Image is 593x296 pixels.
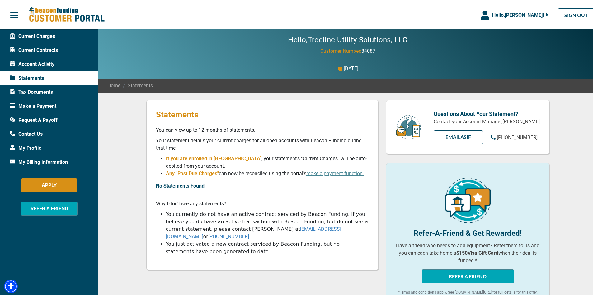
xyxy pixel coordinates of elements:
div: Accessibility Menu [4,278,18,292]
span: Tax Documents [10,87,53,95]
span: My Billing Information [10,157,68,165]
p: Why I don't see any statements? [156,199,369,206]
li: You just activated a new contract serviced by Beacon Funding, but no statements have been generat... [166,239,369,254]
a: [PHONE_NUMBER] [208,232,249,238]
span: Hello, [PERSON_NAME] ! [492,11,544,17]
a: EMAILAsif [434,129,483,143]
b: $150 Visa Gift Card [456,249,498,255]
span: Statements [120,81,153,88]
p: Questions About Your Statement? [434,108,540,117]
p: *Terms and conditions apply. See [DOMAIN_NAME][URL] for full details for this offer. [396,288,540,294]
span: Any "Past Due Charges" [166,169,219,175]
span: can now be reconciled using the portal's [219,169,364,175]
span: [PHONE_NUMBER] [497,133,538,139]
span: If you are enrolled in [GEOGRAPHIC_DATA] [166,154,261,160]
p: Refer-A-Friend & Get Rewarded! [396,226,540,238]
span: Account Activity [10,59,54,67]
button: APPLY [21,177,77,191]
h2: Hello, Treeline Utility Solutions, LLC [269,34,426,43]
a: make a payment function. [306,169,364,175]
p: Statements [156,108,369,118]
img: refer-a-friend-icon.png [445,176,491,222]
p: Your statement details your current charges for all open accounts with Beacon Funding during that... [156,136,369,151]
span: 34087 [361,47,375,53]
p: You can view up to 12 months of statements. [156,125,369,133]
img: Beacon Funding Customer Portal Logo [29,6,105,22]
button: REFER A FRIEND [422,268,514,282]
p: No Statements Found [156,181,369,189]
li: You currently do not have an active contract serviced by Beacon Funding. If you believe you do ha... [166,209,369,239]
span: Customer Number: [320,47,361,53]
span: , your statement's "Current Charges" will be auto-debited from your account. [166,154,367,168]
span: Make a Payment [10,101,56,109]
span: Contact Us [10,129,43,137]
button: REFER A FRIEND [21,200,78,214]
p: [DATE] [344,64,358,71]
span: Current Charges [10,31,55,39]
a: [PHONE_NUMBER] [491,133,538,140]
span: Statements [10,73,44,81]
a: Home [107,81,120,88]
span: My Profile [10,143,41,151]
img: customer-service.png [394,113,422,139]
p: Contact your Account Manager, [PERSON_NAME] [434,117,540,124]
p: Have a friend who needs to add equipment? Refer them to us and you can each take home a when thei... [396,241,540,263]
span: Request A Payoff [10,115,58,123]
span: Current Contracts [10,45,58,53]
